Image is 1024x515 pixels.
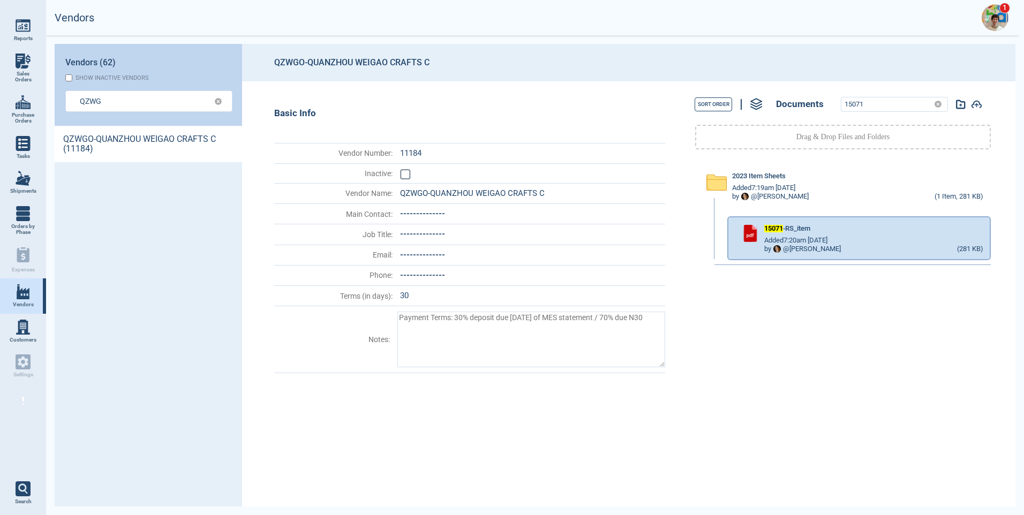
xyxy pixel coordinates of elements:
div: by @ [PERSON_NAME] [732,193,809,201]
span: Inactive : [275,169,393,178]
img: add-document [956,100,966,109]
span: Purchase Orders [9,112,37,124]
span: Customers [10,337,36,343]
a: QZWGO-QUANZHOU WEIGAO CRAFTS C (11184) [55,126,242,162]
div: (1 Item, 281 KB) [935,193,983,201]
span: 2023 Item Sheets [732,172,786,180]
img: menu_icon [16,320,31,335]
div: grid [55,126,242,506]
span: QZWGO-QUANZHOU WEIGAO CRAFTS C [400,188,545,198]
mark: 15071 [764,224,783,232]
span: -------------- [400,209,445,218]
span: Terms (in days) : [275,292,393,300]
div: Show inactive vendors [76,74,149,81]
span: Vendors [13,301,34,308]
span: -------------- [400,270,445,280]
h2: Vendors [55,12,94,24]
span: 30 [400,291,409,300]
header: QZWGO-QUANZHOU WEIGAO CRAFTS C [242,44,1015,81]
span: 11184 [400,148,421,158]
img: menu_icon [16,54,31,69]
span: Tasks [17,153,30,160]
span: Orders by Phase [9,223,37,236]
span: Added 7:19am [DATE] [732,184,795,192]
span: Documents [776,99,824,110]
span: Vendors (62) [65,58,116,67]
p: Drag & Drop Files and Folders [796,132,890,142]
img: menu_icon [16,18,31,33]
img: menu_icon [16,171,31,186]
span: -RS_item [764,225,810,233]
div: by @ [PERSON_NAME] [764,245,841,253]
span: Vendor Number : [275,149,393,157]
span: Phone : [275,271,393,279]
img: menu_icon [16,136,31,151]
span: -------------- [400,250,445,260]
span: -------------- [400,229,445,239]
textarea: Payment Terms: 30% deposit due [DATE] of MES statement / 70% due N30 [397,312,665,367]
span: 1 [999,3,1010,13]
span: Vendor Name : [275,189,393,198]
span: Shipments [10,188,36,194]
span: Added 7:20am [DATE] [764,237,827,245]
img: menu_icon [16,95,31,110]
span: Reports [14,35,33,42]
div: Basic Info [274,108,665,119]
img: Avatar [741,193,749,200]
img: Avatar [773,245,781,253]
img: menu_icon [16,206,31,221]
img: add-document [971,100,982,109]
img: menu_icon [16,284,31,299]
img: Avatar [982,4,1008,31]
span: Main Contact : [275,210,393,218]
span: Email : [275,251,393,259]
span: Sales Orders [9,71,37,83]
span: Job Title : [275,230,393,239]
div: (281 KB) [957,245,983,254]
button: Sort Order [695,97,732,111]
img: pdf [742,225,759,242]
span: Search [15,498,32,505]
input: Search for document name [841,97,930,111]
span: Notes : [275,335,390,344]
input: Search [80,93,201,109]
